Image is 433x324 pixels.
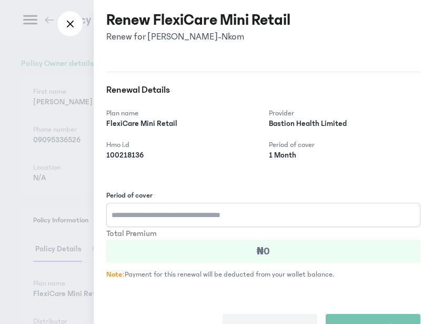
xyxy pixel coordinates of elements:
[106,83,420,97] p: Renewal Details
[106,140,258,150] p: Hmo i.d
[269,140,421,150] p: Period of cover
[106,30,290,44] p: Renew for [PERSON_NAME]-Nkom
[106,269,420,280] p: Payment for this renewal will be deducted from your wallet balance.
[106,150,258,161] p: 100218136
[106,227,420,240] p: Total Premium
[269,150,421,161] p: 1 Month
[269,119,421,129] p: Bastion Health Limited
[106,270,125,279] span: Note:
[269,108,421,119] p: Provider
[106,240,420,263] div: ₦0
[106,190,153,201] label: Period of cover
[106,119,258,129] p: FlexiCare Mini Retail
[106,11,290,30] h3: Renew FlexiCare Mini Retail
[106,108,258,119] p: Plan name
